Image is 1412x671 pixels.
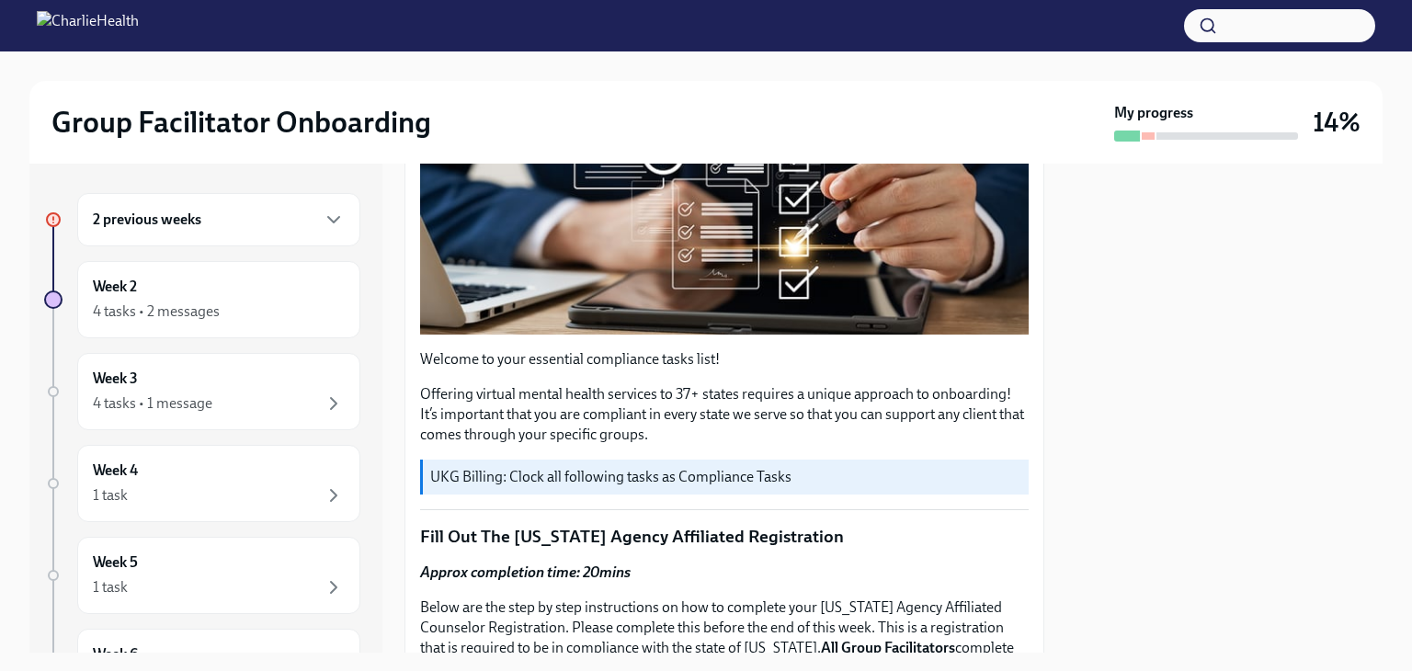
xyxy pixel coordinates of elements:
h6: Week 4 [93,461,138,481]
strong: My progress [1114,103,1193,123]
div: 4 tasks • 1 message [93,393,212,414]
h3: 14% [1313,106,1361,139]
a: Week 34 tasks • 1 message [44,353,360,430]
p: Fill Out The [US_STATE] Agency Affiliated Registration [420,525,1029,549]
strong: Approx completion time: 20mins [420,563,631,581]
h6: 2 previous weeks [93,210,201,230]
img: CharlieHealth [37,11,139,40]
a: Week 51 task [44,537,360,614]
div: 1 task [93,577,128,597]
p: UKG Billing: Clock all following tasks as Compliance Tasks [430,467,1021,487]
strong: All Group Facilitators [821,639,955,656]
p: Welcome to your essential compliance tasks list! [420,349,1029,370]
button: Zoom image [420,17,1029,335]
p: Offering virtual mental health services to 37+ states requires a unique approach to onboarding! I... [420,384,1029,445]
h6: Week 5 [93,552,138,573]
h2: Group Facilitator Onboarding [51,104,431,141]
h6: Week 6 [93,644,138,665]
h6: Week 3 [93,369,138,389]
h6: Week 2 [93,277,137,297]
a: Week 24 tasks • 2 messages [44,261,360,338]
div: 2 previous weeks [77,193,360,246]
div: 4 tasks • 2 messages [93,301,220,322]
div: 1 task [93,485,128,506]
a: Week 41 task [44,445,360,522]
